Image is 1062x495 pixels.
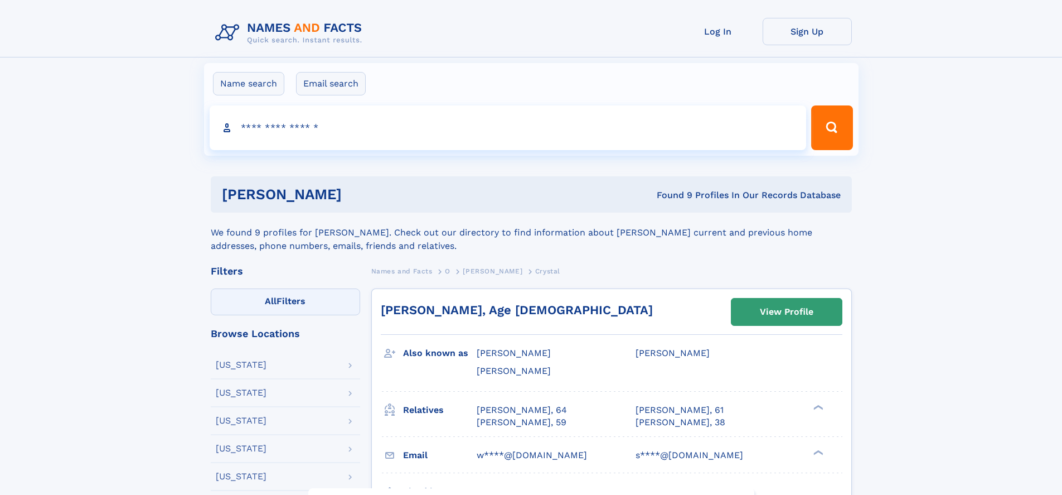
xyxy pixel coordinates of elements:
[463,267,522,275] span: [PERSON_NAME]
[763,18,852,45] a: Sign Up
[403,344,477,363] h3: Also known as
[371,264,433,278] a: Names and Facts
[211,213,852,253] div: We found 9 profiles for [PERSON_NAME]. Check out our directory to find information about [PERSON_...
[477,348,551,358] span: [PERSON_NAME]
[535,267,560,275] span: Crystal
[222,188,500,201] h1: [PERSON_NAME]
[499,189,841,201] div: Found 9 Profiles In Our Records Database
[463,264,522,278] a: [PERSON_NAME]
[477,366,551,376] span: [PERSON_NAME]
[216,472,266,481] div: [US_STATE]
[477,404,567,416] a: [PERSON_NAME], 64
[636,404,724,416] a: [PERSON_NAME], 61
[811,105,852,150] button: Search Button
[445,264,450,278] a: O
[210,105,807,150] input: search input
[211,329,360,339] div: Browse Locations
[211,289,360,315] label: Filters
[673,18,763,45] a: Log In
[216,444,266,453] div: [US_STATE]
[811,449,824,456] div: ❯
[211,18,371,48] img: Logo Names and Facts
[265,296,277,306] span: All
[636,348,710,358] span: [PERSON_NAME]
[213,72,284,95] label: Name search
[403,446,477,465] h3: Email
[477,416,566,429] a: [PERSON_NAME], 59
[445,267,450,275] span: O
[296,72,366,95] label: Email search
[811,403,824,411] div: ❯
[211,266,360,276] div: Filters
[216,416,266,425] div: [US_STATE]
[636,416,725,429] a: [PERSON_NAME], 38
[216,361,266,369] div: [US_STATE]
[760,299,813,325] div: View Profile
[403,401,477,420] h3: Relatives
[216,388,266,397] div: [US_STATE]
[731,299,842,325] a: View Profile
[381,303,653,317] a: [PERSON_NAME], Age [DEMOGRAPHIC_DATA]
